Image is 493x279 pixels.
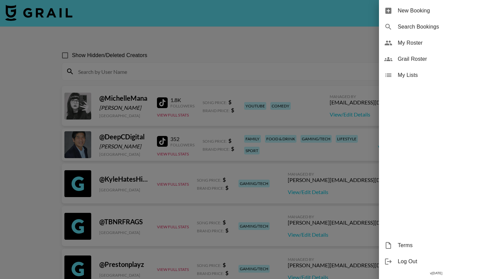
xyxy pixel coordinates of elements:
div: Terms [379,237,493,253]
span: Search Bookings [398,23,488,31]
span: Terms [398,241,488,249]
div: Search Bookings [379,19,493,35]
div: New Booking [379,3,493,19]
div: My Roster [379,35,493,51]
span: My Roster [398,39,488,47]
span: New Booking [398,7,488,15]
span: My Lists [398,71,488,79]
span: Grail Roster [398,55,488,63]
div: Log Out [379,253,493,270]
div: My Lists [379,67,493,83]
div: Grail Roster [379,51,493,67]
span: Log Out [398,258,488,266]
div: v [DATE] [379,270,493,277]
